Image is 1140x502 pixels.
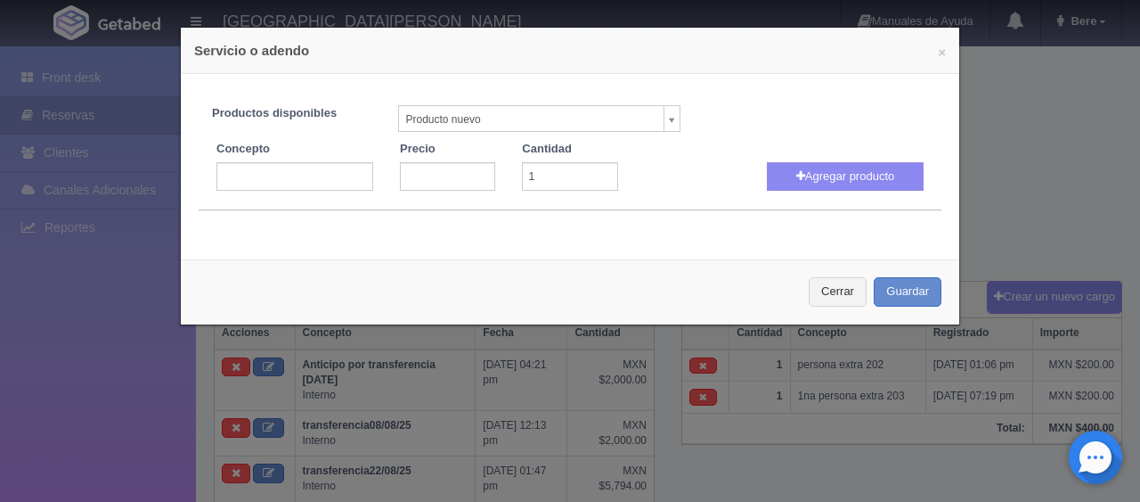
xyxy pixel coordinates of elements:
button: Agregar producto [767,162,924,191]
label: Productos disponibles [199,105,385,122]
h4: Servicio o adendo [194,41,946,60]
a: Producto nuevo [398,105,681,132]
span: Producto nuevo [406,106,657,133]
button: × [938,45,946,59]
button: Cerrar [809,277,867,307]
button: Guardar [874,277,941,307]
label: Cantidad [522,141,572,158]
label: Precio [400,141,436,158]
label: Concepto [216,141,270,158]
